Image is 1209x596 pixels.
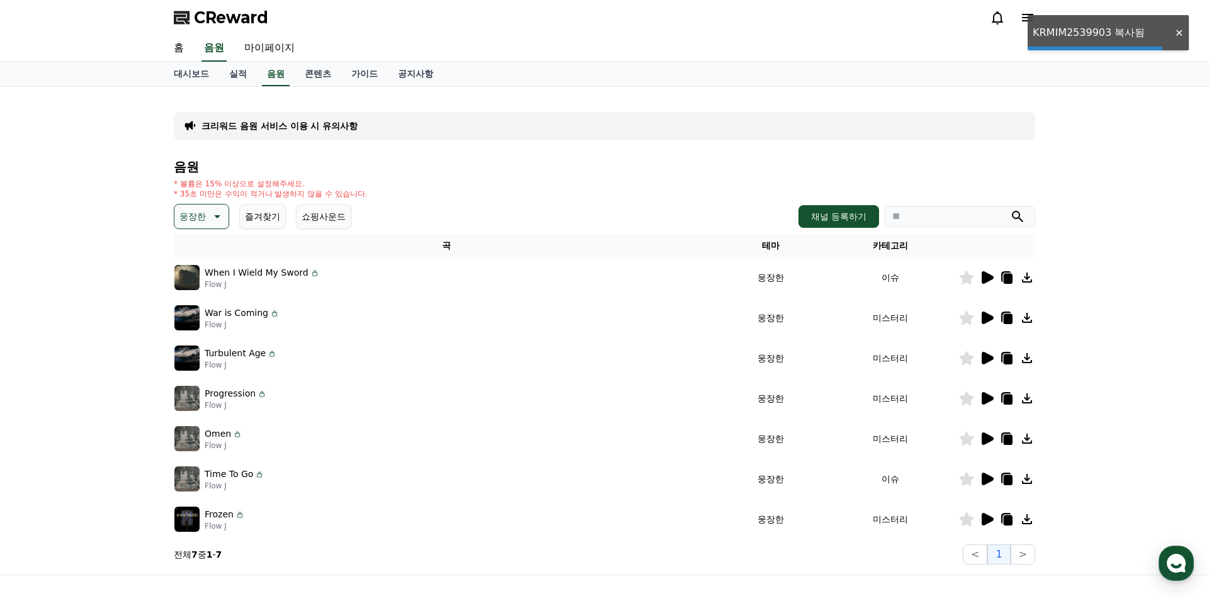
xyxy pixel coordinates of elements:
[174,346,200,371] img: music
[4,399,83,430] a: 홈
[191,549,198,559] strong: 7
[174,507,200,532] img: music
[719,419,822,459] td: 웅장한
[341,62,388,86] a: 가이드
[205,279,320,290] p: Flow J
[987,544,1010,565] button: 1
[822,298,958,338] td: 미스터리
[174,426,200,451] img: music
[205,468,253,481] p: Time To Go
[205,441,242,451] p: Flow J
[205,347,266,360] p: Turbulent Age
[179,208,206,225] p: 웅장한
[205,320,280,330] p: Flow J
[174,305,200,330] img: music
[822,257,958,298] td: 이슈
[115,419,130,429] span: 대화
[822,459,958,499] td: 이슈
[296,204,351,229] button: 쇼핑사운드
[205,387,256,400] p: Progression
[164,35,194,62] a: 홈
[174,189,368,199] p: * 35초 미만은 수익이 적거나 발생하지 않을 수 있습니다.
[205,400,267,410] p: Flow J
[205,427,231,441] p: Omen
[822,419,958,459] td: 미스터리
[201,35,227,62] a: 음원
[174,234,719,257] th: 곡
[822,234,958,257] th: 카테고리
[822,378,958,419] td: 미스터리
[963,544,987,565] button: <
[201,120,358,132] a: 크리워드 음원 서비스 이용 시 유의사항
[719,234,822,257] th: 테마
[216,549,222,559] strong: 7
[194,8,268,28] span: CReward
[174,8,268,28] a: CReward
[719,338,822,378] td: 웅장한
[1011,544,1035,565] button: >
[174,204,229,229] button: 웅장한
[234,35,305,62] a: 마이페이지
[164,62,219,86] a: 대시보드
[174,265,200,290] img: music
[195,418,210,428] span: 설정
[205,508,234,521] p: Frozen
[162,399,242,430] a: 설정
[388,62,443,86] a: 공지사항
[822,338,958,378] td: 미스터리
[719,378,822,419] td: 웅장한
[174,160,1035,174] h4: 음원
[719,499,822,539] td: 웅장한
[40,418,47,428] span: 홈
[83,399,162,430] a: 대화
[798,205,879,228] button: 채널 등록하기
[174,386,200,411] img: music
[174,548,222,561] p: 전체 중 -
[205,521,245,531] p: Flow J
[719,459,822,499] td: 웅장한
[262,62,290,86] a: 음원
[207,549,213,559] strong: 1
[205,266,309,279] p: When I Wield My Sword
[239,204,286,229] button: 즐겨찾기
[719,257,822,298] td: 웅장한
[205,481,264,491] p: Flow J
[295,62,341,86] a: 콘텐츠
[219,62,257,86] a: 실적
[205,360,277,370] p: Flow J
[719,298,822,338] td: 웅장한
[822,499,958,539] td: 미스터리
[174,466,200,492] img: music
[174,179,368,189] p: * 볼륨은 15% 이상으로 설정해주세요.
[205,306,268,320] p: War is Coming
